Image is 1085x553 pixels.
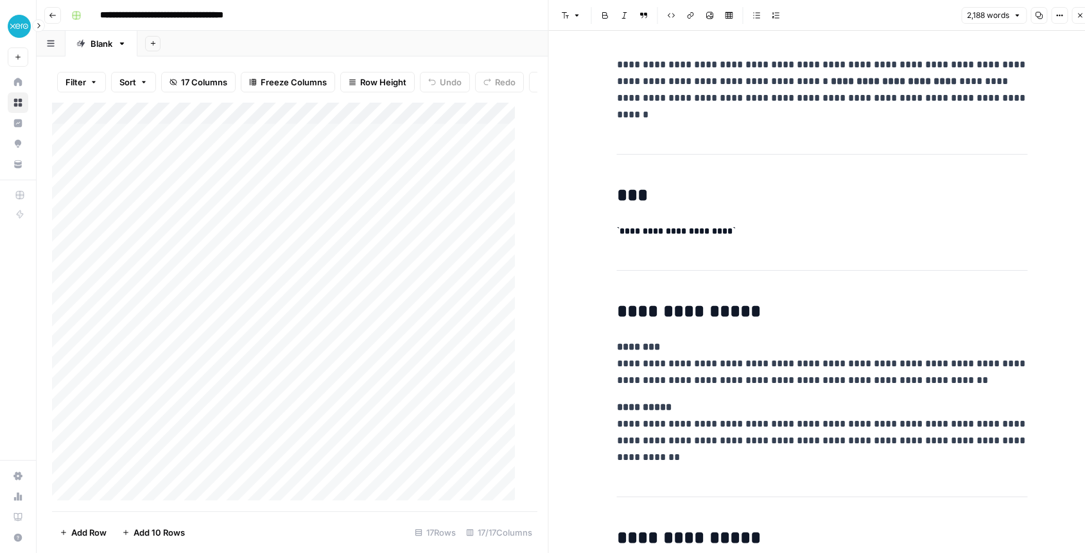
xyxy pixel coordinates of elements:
div: Blank [91,37,112,50]
img: XeroOps Logo [8,15,31,38]
div: 17/17 Columns [461,522,537,543]
button: Add Row [52,522,114,543]
a: Opportunities [8,133,28,154]
a: Your Data [8,154,28,174]
span: Add Row [71,526,107,539]
button: Undo [420,72,470,92]
span: 2,188 words [967,10,1009,21]
a: Learning Hub [8,507,28,527]
span: Row Height [360,76,406,89]
button: Sort [111,72,156,92]
a: Insights [8,113,28,133]
button: Row Height [340,72,415,92]
span: Freeze Columns [261,76,327,89]
a: Browse [8,92,28,113]
span: Redo [495,76,516,89]
button: Add 10 Rows [114,522,193,543]
a: Usage [8,486,28,507]
span: Filter [65,76,86,89]
span: Undo [440,76,462,89]
a: Settings [8,466,28,486]
span: 17 Columns [181,76,227,89]
button: Freeze Columns [241,72,335,92]
button: Help + Support [8,527,28,548]
button: Redo [475,72,524,92]
a: Home [8,72,28,92]
button: 17 Columns [161,72,236,92]
div: 17 Rows [410,522,461,543]
span: Sort [119,76,136,89]
button: Filter [57,72,106,92]
button: 2,188 words [961,7,1027,24]
button: Workspace: XeroOps [8,10,28,42]
span: Add 10 Rows [134,526,185,539]
a: Blank [65,31,137,56]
